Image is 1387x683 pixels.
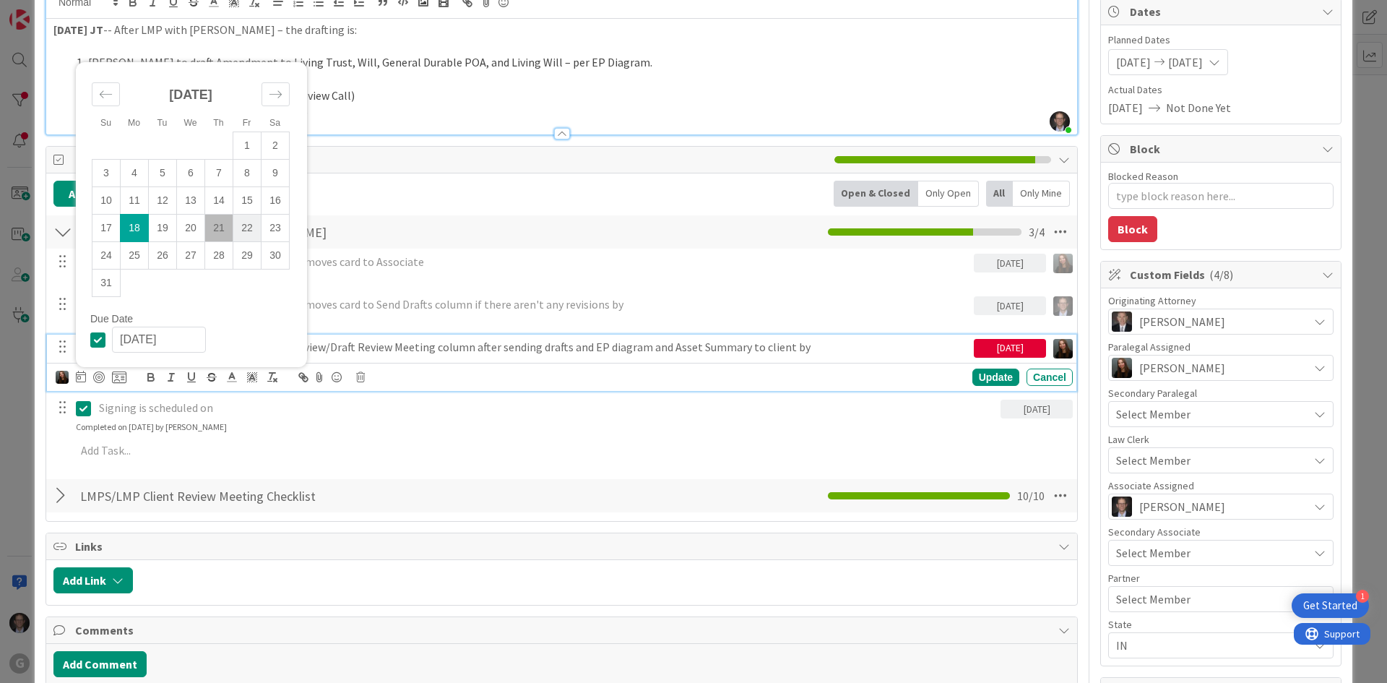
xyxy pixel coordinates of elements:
[1116,637,1308,654] span: IN
[1139,359,1225,377] span: [PERSON_NAME]
[1053,296,1073,316] img: JT
[233,187,262,215] td: Friday, 08/15/2025 12:00 PM
[1166,99,1231,116] span: Not Done Yet
[75,219,400,245] input: Add Checklist...
[262,160,290,187] td: Saturday, 08/09/2025 12:00 PM
[56,371,69,384] img: AM
[92,215,121,242] td: Sunday, 08/17/2025 12:00 PM
[262,242,290,270] td: Saturday, 08/30/2025 12:00 PM
[1108,434,1334,444] div: Law Clerk
[1116,452,1191,469] span: Select Member
[53,567,133,593] button: Add Link
[1108,388,1334,398] div: Secondary Paralegal
[1053,339,1073,358] img: AM
[121,187,149,215] td: Monday, 08/11/2025 12:00 PM
[1356,590,1369,603] div: 1
[1112,312,1132,332] img: BG
[1168,53,1203,71] span: [DATE]
[71,71,1070,87] li: [PERSON_NAME] to review.
[92,82,120,106] div: Move backward to switch to the previous month.
[1130,3,1315,20] span: Dates
[233,215,262,242] td: Friday, 08/22/2025 12:00 PM
[974,254,1046,272] div: [DATE]
[974,296,1046,315] div: [DATE]
[1112,497,1132,517] img: JT
[233,160,262,187] td: Friday, 08/08/2025 12:00 PM
[1130,266,1315,283] span: Custom Fields
[205,242,233,270] td: Thursday, 08/28/2025 12:00 PM
[92,160,121,187] td: Sunday, 08/03/2025 12:00 PM
[1108,619,1334,630] div: State
[99,296,968,313] p: [PERSON_NAME] completes drafting and moves card to Send Drafts column if there aren't any revisio...
[1116,405,1191,423] span: Select Member
[1017,487,1045,504] span: 10 / 10
[149,187,177,215] td: Tuesday, 08/12/2025 12:00 PM
[205,215,233,242] td: Thursday, 08/21/2025 12:00 PM
[1292,593,1369,618] div: Open Get Started checklist, remaining modules: 1
[75,483,400,509] input: Add Checklist...
[112,327,206,353] input: MM/DD/YYYY
[1112,358,1132,378] img: AM
[75,622,1051,639] span: Comments
[177,242,205,270] td: Wednesday, 08/27/2025 12:00 PM
[128,118,140,128] small: Mo
[100,118,111,128] small: Su
[233,132,262,160] td: Friday, 08/01/2025 12:00 PM
[177,215,205,242] td: Wednesday, 08/20/2025 12:00 PM
[269,118,280,128] small: Sa
[90,314,133,324] span: Due Date
[233,242,262,270] td: Friday, 08/29/2025 12:00 PM
[53,22,103,37] strong: [DATE] JT
[1013,181,1070,207] div: Only Mine
[1139,498,1225,515] span: [PERSON_NAME]
[92,270,121,297] td: Sunday, 08/31/2025 12:00 PM
[1053,254,1073,273] img: AM
[1029,223,1045,241] span: 3 / 4
[1139,313,1225,330] span: [PERSON_NAME]
[169,87,212,102] strong: [DATE]
[76,69,306,314] div: Calendar
[1108,216,1157,242] button: Block
[71,54,1070,71] li: [PERSON_NAME] to draft Amendment to Living Trust, Will, General Durable POA, and Living Will – pe...
[1108,33,1334,48] span: Planned Dates
[205,187,233,215] td: Thursday, 08/14/2025 12:00 PM
[121,160,149,187] td: Monday, 08/04/2025 12:00 PM
[30,2,66,20] span: Support
[157,118,168,128] small: Tu
[177,160,205,187] td: Wednesday, 08/06/2025 12:00 PM
[1108,82,1334,98] span: Actual Dates
[1001,400,1073,418] div: [DATE]
[974,339,1046,358] div: [DATE]
[1116,544,1191,562] span: Select Member
[71,87,1070,104] li: [PERSON_NAME] to send drafts (No Draft Review Call)
[262,187,290,215] td: Saturday, 08/16/2025 12:00 PM
[121,215,149,242] td: Selected. Monday, 08/18/2025 12:00 PM
[99,339,968,356] p: [PERSON_NAME] moves card to Client Review/Draft Review Meeting column after sending drafts and EP...
[1027,369,1073,386] div: Cancel
[183,118,196,128] small: We
[75,538,1051,555] span: Links
[1209,267,1233,282] span: ( 4/8 )
[53,651,147,677] button: Add Comment
[75,151,827,168] span: Tasks
[149,160,177,187] td: Tuesday, 08/05/2025 12:00 PM
[71,104,1070,121] li: [DATE]: 1:00 PM -- Brief signing at Indy office
[1116,590,1191,608] span: Select Member
[262,215,290,242] td: Saturday, 08/23/2025 12:00 PM
[99,254,968,270] p: [PERSON_NAME] completes drafting and moves card to Associate
[834,181,918,207] div: Open & Closed
[918,181,979,207] div: Only Open
[149,215,177,242] td: Tuesday, 08/19/2025 12:00 PM
[262,82,290,106] div: Move forward to switch to the next month.
[213,118,223,128] small: Th
[972,369,1019,386] div: Update
[53,22,1070,38] p: -- After LMP with [PERSON_NAME] – the drafting is:
[1050,111,1070,132] img: pCtiUecoMaor5FdWssMd58zeQM0RUorB.jpg
[243,118,251,128] small: Fr
[92,242,121,270] td: Sunday, 08/24/2025 12:00 PM
[205,160,233,187] td: Thursday, 08/07/2025 12:00 PM
[92,187,121,215] td: Sunday, 08/10/2025 12:00 PM
[1108,342,1334,352] div: Paralegal Assigned
[1108,481,1334,491] div: Associate Assigned
[177,187,205,215] td: Wednesday, 08/13/2025 12:00 PM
